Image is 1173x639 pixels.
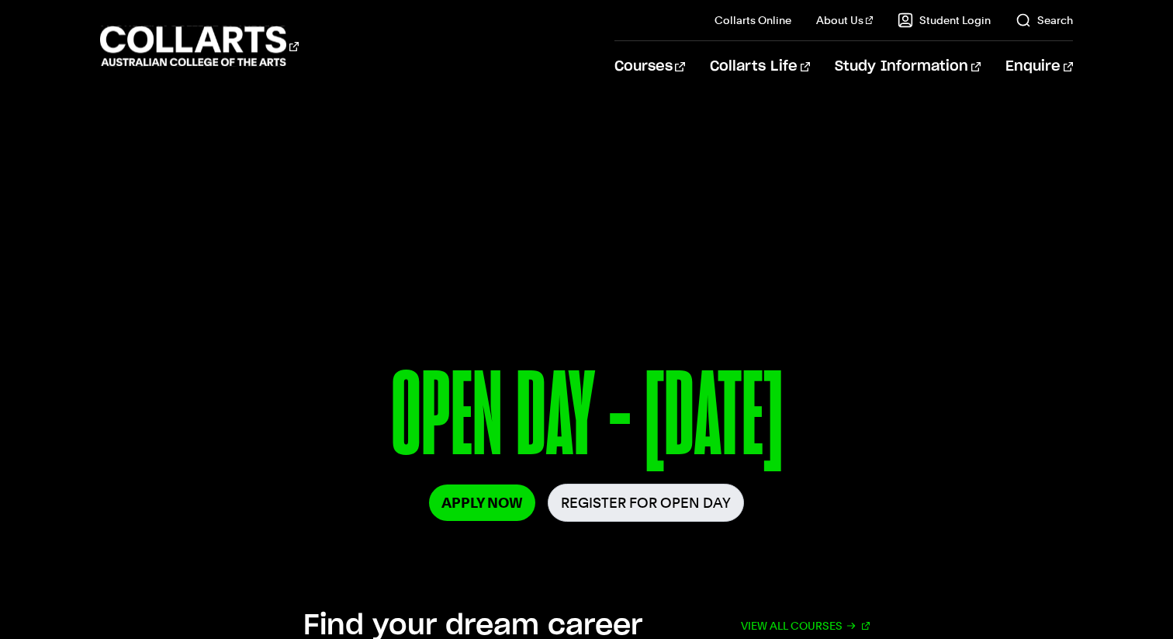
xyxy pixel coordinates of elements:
a: Search [1016,12,1073,28]
a: Student Login [898,12,991,28]
div: Go to homepage [100,24,299,68]
a: Collarts Online [715,12,791,28]
p: OPEN DAY - [DATE] [128,356,1046,484]
a: Apply Now [429,484,535,521]
a: Register for Open Day [548,484,744,522]
a: Enquire [1005,41,1073,92]
a: Study Information [835,41,981,92]
a: About Us [816,12,874,28]
a: Collarts Life [710,41,810,92]
a: Courses [614,41,685,92]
